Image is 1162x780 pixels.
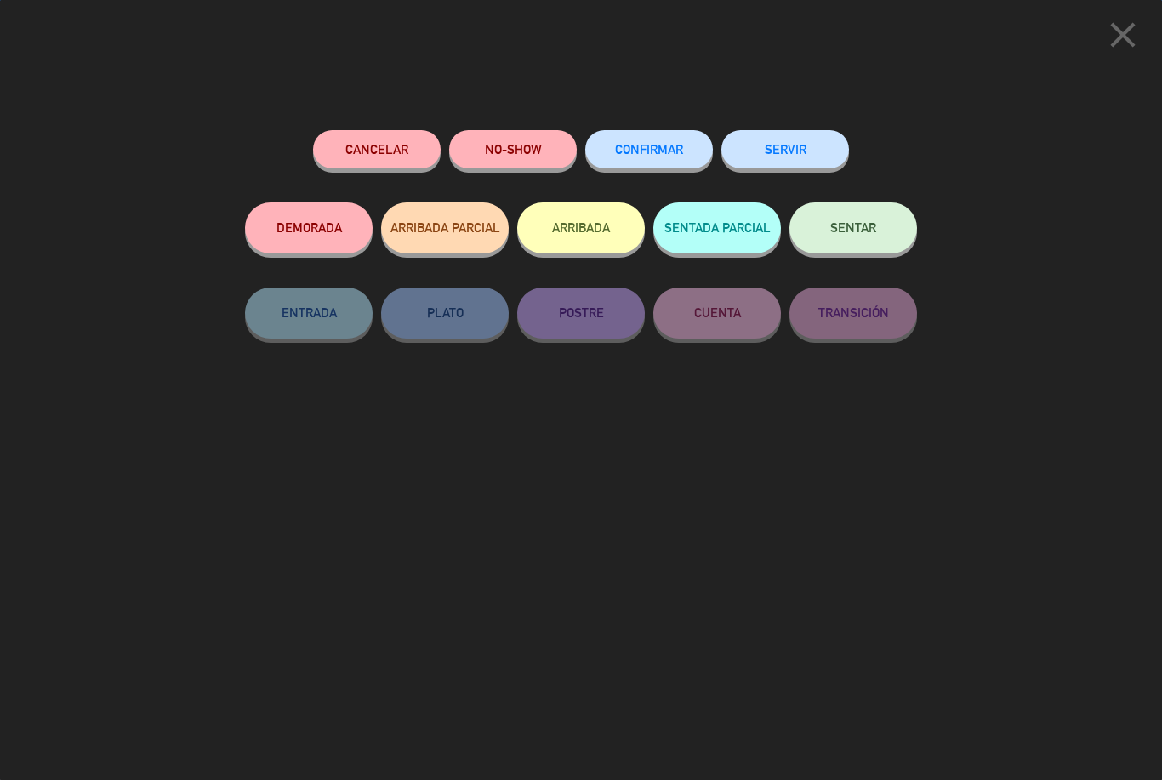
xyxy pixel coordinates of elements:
button: Cancelar [313,130,441,168]
button: SERVIR [721,130,849,168]
button: ENTRADA [245,288,373,339]
button: NO-SHOW [449,130,577,168]
button: PLATO [381,288,509,339]
button: CONFIRMAR [585,130,713,168]
button: ARRIBADA [517,202,645,253]
button: SENTADA PARCIAL [653,202,781,253]
button: CUENTA [653,288,781,339]
i: close [1102,14,1144,56]
button: TRANSICIÓN [789,288,917,339]
button: SENTAR [789,202,917,253]
button: DEMORADA [245,202,373,253]
button: ARRIBADA PARCIAL [381,202,509,253]
span: ARRIBADA PARCIAL [390,220,500,235]
button: close [1096,13,1149,63]
button: POSTRE [517,288,645,339]
span: SENTAR [830,220,876,235]
span: CONFIRMAR [615,142,683,157]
